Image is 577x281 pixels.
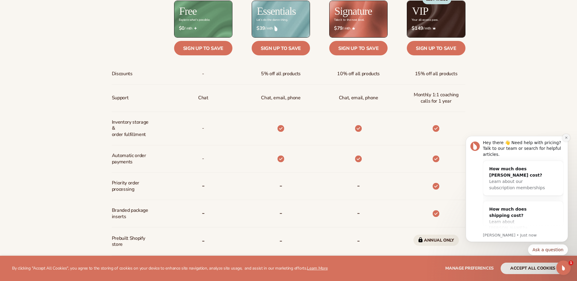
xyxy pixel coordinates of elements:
span: Annual only [413,235,459,246]
span: Support [112,92,129,103]
strong: $0 [179,26,185,31]
img: Free_Icon_bb6e7c7e-73f8-44bd-8ed0-223ea0fc522e.png [194,27,197,30]
b: - [279,236,282,245]
b: - [279,208,282,218]
span: Prebuilt Shopify store [112,233,152,250]
b: - [202,181,205,190]
span: - [202,153,204,164]
span: Automatic order payments [112,150,152,168]
a: Sign up to save [252,41,310,55]
span: Monthly 1:1 coaching calls for 1 year [412,89,460,107]
h2: Free [179,6,197,17]
p: Chat [198,92,208,103]
b: - [202,236,205,245]
span: / mth [256,26,305,31]
a: Sign up to save [174,41,232,55]
h2: VIP [412,6,428,17]
span: 1 [569,261,573,265]
b: - [357,181,360,190]
span: / mth [334,26,383,31]
img: Star_6.png [352,27,355,30]
iframe: Intercom live chat [556,261,571,275]
div: Your all-access pass. [412,18,438,22]
div: Let’s do the damn thing. [256,18,288,22]
b: - [202,208,205,218]
span: / mth [412,26,460,31]
iframe: Intercom notifications message [457,127,577,265]
h2: Signature [334,6,372,17]
span: / mth [179,26,228,31]
div: Explore what's possible. [179,18,210,22]
p: Chat, email, phone [261,92,300,103]
h2: Essentials [257,6,296,17]
span: Discounts [112,68,133,79]
b: - [279,181,282,190]
img: free_bg.png [174,1,232,37]
b: - [357,236,360,245]
div: Take it to the next level. [334,18,364,22]
span: Inventory storage & order fulfillment [112,117,152,140]
strong: $149 [412,26,423,31]
a: Sign up to save [329,41,388,55]
button: Manage preferences [445,263,494,274]
img: Essentials_BG_9050f826-5aa9-47d9-a362-757b82c62641.jpg [252,1,310,37]
span: 10% off all products [337,68,380,79]
img: Signature_BG_eeb718c8-65ac-49e3-a4e5-327c6aa73146.jpg [330,1,387,37]
span: Branded package inserts [112,205,152,222]
strong: $79 [334,26,343,31]
b: - [357,208,360,218]
span: Chat, email, phone [339,92,378,103]
span: Priority order processing [112,178,152,195]
span: 5% off all products [261,68,301,79]
span: 15% off all products [415,68,458,79]
img: VIP_BG_199964bd-3653-43bc-8a67-789d2d7717b9.jpg [407,1,465,37]
p: By clicking "Accept All Cookies", you agree to the storing of cookies on your device to enhance s... [12,266,328,271]
a: Learn More [307,265,327,271]
img: drop.png [275,26,278,31]
button: accept all cookies [501,263,565,274]
span: - [202,68,204,79]
span: Manage preferences [445,265,494,271]
span: - [202,123,204,134]
strong: $39 [256,26,265,31]
a: Sign up to save [407,41,465,55]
